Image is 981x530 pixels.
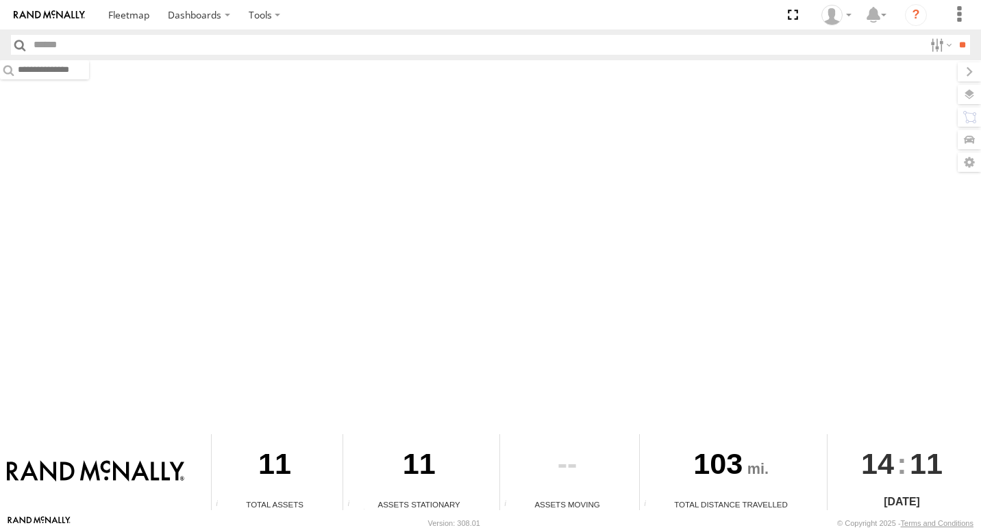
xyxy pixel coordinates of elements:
[905,4,927,26] i: ?
[640,500,660,510] div: Total distance travelled by all assets within specified date range and applied filters
[7,460,184,483] img: Rand McNally
[861,434,894,493] span: 14
[837,519,973,527] div: © Copyright 2025 -
[828,494,976,510] div: [DATE]
[14,10,85,20] img: rand-logo.svg
[343,499,495,510] div: Assets Stationary
[343,500,364,510] div: Total number of assets current stationary.
[212,434,338,499] div: 11
[343,434,495,499] div: 11
[8,516,71,530] a: Visit our Website
[212,499,338,510] div: Total Assets
[640,434,822,499] div: 103
[640,499,822,510] div: Total Distance Travelled
[500,500,521,510] div: Total number of assets current in transit.
[500,499,634,510] div: Assets Moving
[910,434,943,493] span: 11
[428,519,480,527] div: Version: 308.01
[828,434,976,493] div: :
[212,500,232,510] div: Total number of Enabled Assets
[817,5,856,25] div: Valeo Dash
[901,519,973,527] a: Terms and Conditions
[925,35,954,55] label: Search Filter Options
[958,153,981,172] label: Map Settings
